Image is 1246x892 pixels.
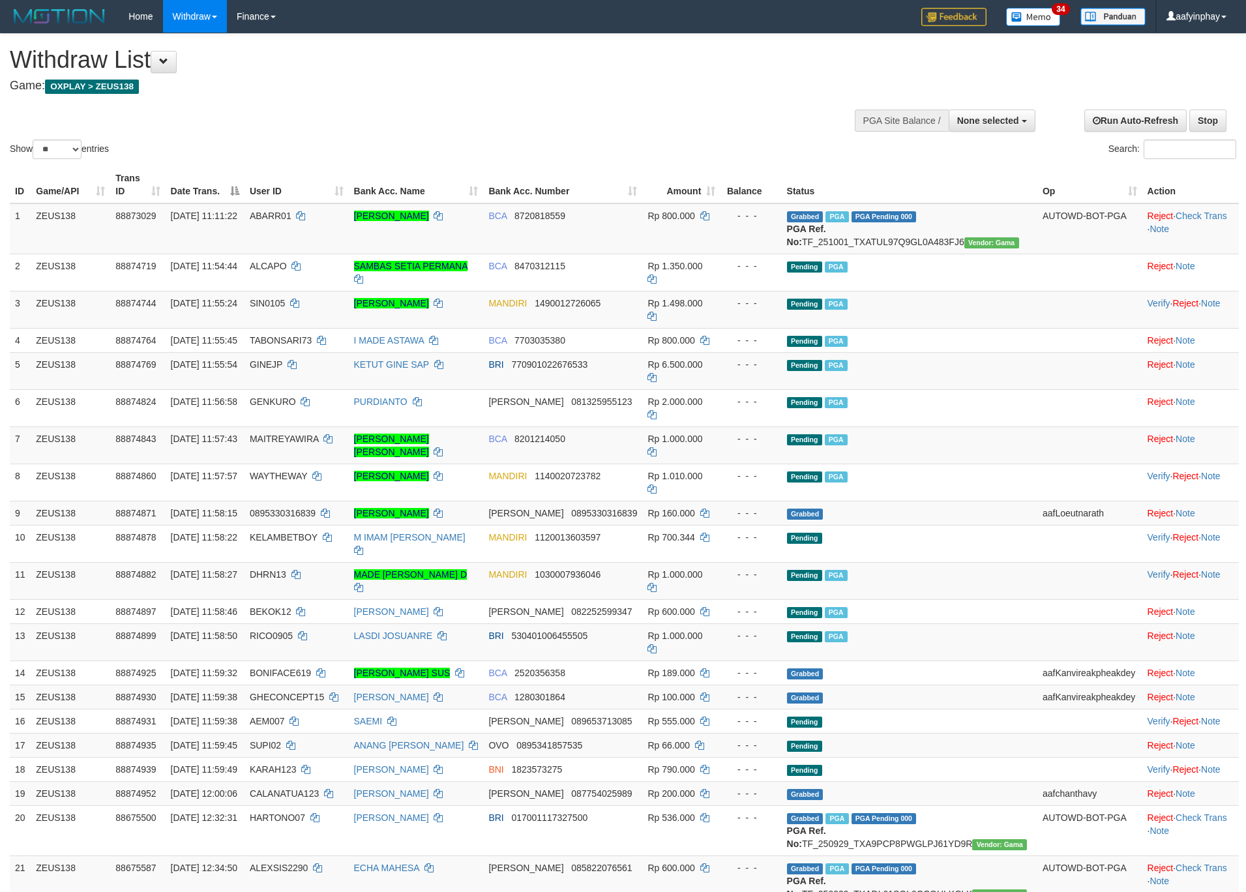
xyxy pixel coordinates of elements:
span: Copy 1280301864 to clipboard [514,692,565,702]
span: [DATE] 11:54:44 [171,261,237,271]
span: GHECONCEPT15 [250,692,324,702]
span: Pending [787,533,822,544]
a: [PERSON_NAME] [354,692,429,702]
span: 88874931 [115,716,156,726]
a: Reject [1148,740,1174,751]
span: Marked by aafpengsreynich [825,261,848,273]
th: User ID: activate to sort column ascending [245,166,349,203]
th: Balance [720,166,781,203]
a: Note [1176,335,1195,346]
a: Reject [1148,863,1174,873]
label: Search: [1108,140,1236,159]
a: Note [1201,764,1221,775]
a: Reject [1148,812,1174,823]
span: BCA [488,434,507,444]
div: - - - [726,739,776,752]
td: 17 [10,733,31,757]
span: Rp 160.000 [647,508,694,518]
span: GENKURO [250,396,296,407]
span: Marked by aafsolysreylen [825,397,848,408]
a: Note [1176,508,1195,518]
a: MADE [PERSON_NAME] D [354,569,467,580]
div: - - - [726,209,776,222]
a: I MADE ASTAWA [354,335,424,346]
span: [DATE] 11:57:43 [171,434,237,444]
td: 14 [10,661,31,685]
td: · [1142,623,1239,661]
td: ZEUS138 [31,562,110,599]
img: Feedback.jpg [921,8,986,26]
div: - - - [726,568,776,581]
th: Amount: activate to sort column ascending [642,166,720,203]
td: ZEUS138 [31,685,110,709]
span: KELAMBETBOY [250,532,318,543]
span: Marked by aafsolysreylen [825,471,848,483]
a: Reject [1148,396,1174,407]
span: 34 [1052,3,1069,15]
a: Reject [1148,692,1174,702]
span: Marked by aafsolysreylen [825,299,848,310]
span: AEM007 [250,716,285,726]
a: Check Trans [1176,863,1227,873]
span: Copy 8470312115 to clipboard [514,261,565,271]
td: 5 [10,352,31,389]
a: Check Trans [1176,211,1227,221]
td: · [1142,254,1239,291]
td: 9 [10,501,31,525]
span: 0895330316839 [250,508,316,518]
a: ANANG [PERSON_NAME] [354,740,464,751]
div: - - - [726,469,776,483]
span: DHRN13 [250,569,286,580]
span: BCA [488,261,507,271]
span: Rp 1.010.000 [647,471,702,481]
div: - - - [726,605,776,618]
td: 6 [10,389,31,426]
span: BCA [488,692,507,702]
a: Reject [1148,606,1174,617]
a: Verify [1148,716,1170,726]
span: Rp 800.000 [647,211,694,221]
span: SIN0105 [250,298,285,308]
td: 2 [10,254,31,291]
a: Note [1176,668,1195,678]
th: Bank Acc. Name: activate to sort column ascending [349,166,484,203]
span: 88874860 [115,471,156,481]
span: Marked by aafnoeunsreypich [825,211,848,222]
a: Note [1201,471,1221,481]
span: Copy 1490012726065 to clipboard [535,298,601,308]
a: Note [1150,825,1169,836]
td: ZEUS138 [31,464,110,501]
span: 88874719 [115,261,156,271]
td: · [1142,501,1239,525]
td: ZEUS138 [31,291,110,328]
td: aafKanvireakpheakdey [1037,661,1142,685]
span: BEKOK12 [250,606,291,617]
span: [DATE] 11:56:58 [171,396,237,407]
a: Note [1176,434,1195,444]
a: [PERSON_NAME] [PERSON_NAME] [354,434,429,457]
a: SAMBAS SETIA PERMANA [354,261,467,271]
td: ZEUS138 [31,389,110,426]
td: AUTOWD-BOT-PGA [1037,203,1142,254]
span: Pending [787,717,822,728]
span: Pending [787,397,822,408]
span: [PERSON_NAME] [488,716,563,726]
span: Marked by aafpengsreynich [825,336,848,347]
a: [PERSON_NAME] [354,211,429,221]
span: 88873029 [115,211,156,221]
a: Note [1201,716,1221,726]
td: ZEUS138 [31,709,110,733]
span: Rp 189.000 [647,668,694,678]
span: 88874878 [115,532,156,543]
span: 88874824 [115,396,156,407]
span: Rp 1.498.000 [647,298,702,308]
h1: Withdraw List [10,47,818,73]
span: Rp 1.350.000 [647,261,702,271]
span: Pending [787,607,822,618]
span: [DATE] 11:55:54 [171,359,237,370]
td: 12 [10,599,31,623]
button: None selected [949,110,1035,132]
div: - - - [726,666,776,679]
img: MOTION_logo.png [10,7,109,26]
span: Copy 0895330316839 to clipboard [571,508,637,518]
